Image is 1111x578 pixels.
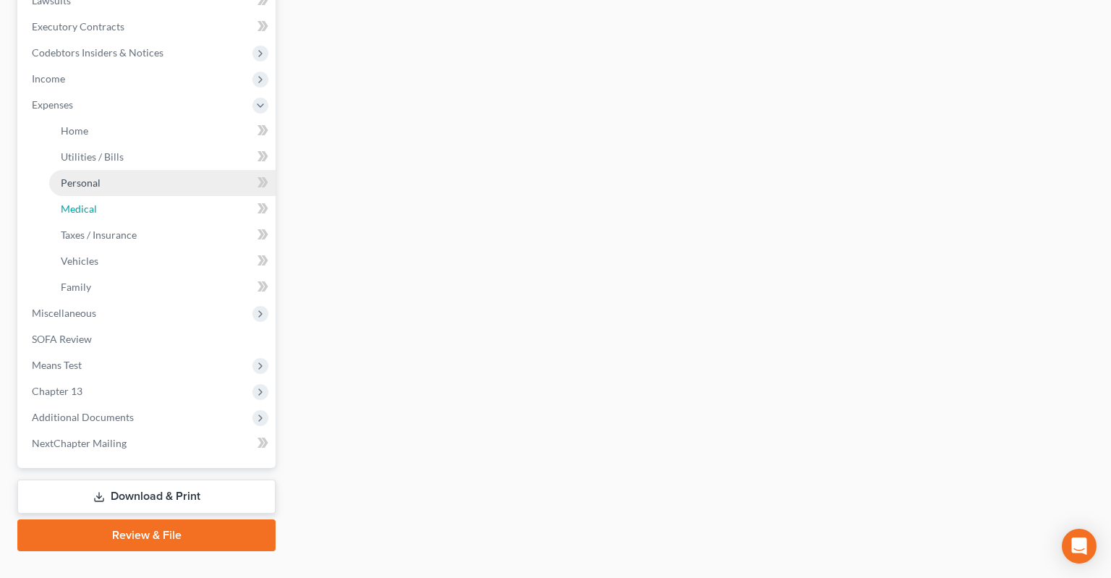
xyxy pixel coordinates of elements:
span: Vehicles [61,255,98,267]
span: Family [61,281,91,293]
span: SOFA Review [32,333,92,345]
a: Download & Print [17,480,276,514]
a: Personal [49,170,276,196]
span: Income [32,72,65,85]
span: Codebtors Insiders & Notices [32,46,163,59]
span: Executory Contracts [32,20,124,33]
div: Open Intercom Messenger [1062,529,1097,564]
a: Executory Contracts [20,14,276,40]
span: Medical [61,203,97,215]
span: NextChapter Mailing [32,437,127,449]
span: Taxes / Insurance [61,229,137,241]
a: Vehicles [49,248,276,274]
span: Chapter 13 [32,385,82,397]
span: Expenses [32,98,73,111]
a: Home [49,118,276,144]
span: Home [61,124,88,137]
span: Personal [61,177,101,189]
a: Medical [49,196,276,222]
a: SOFA Review [20,326,276,352]
a: Taxes / Insurance [49,222,276,248]
span: Miscellaneous [32,307,96,319]
a: NextChapter Mailing [20,430,276,456]
a: Family [49,274,276,300]
span: Means Test [32,359,82,371]
a: Utilities / Bills [49,144,276,170]
span: Additional Documents [32,411,134,423]
span: Utilities / Bills [61,150,124,163]
a: Review & File [17,519,276,551]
